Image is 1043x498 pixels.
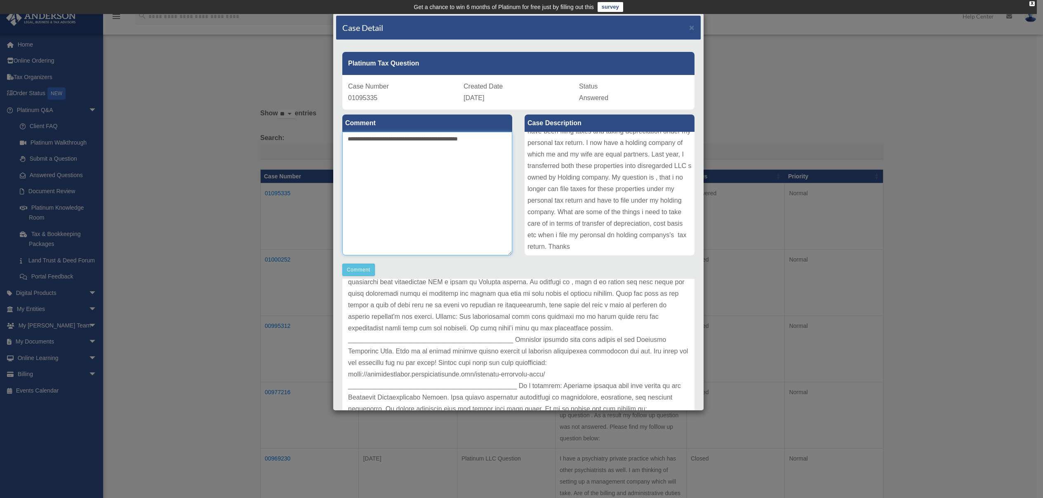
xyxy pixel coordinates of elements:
span: Answered [579,94,608,101]
label: Comment [342,115,512,132]
span: Case Number [348,83,389,90]
button: Close [689,23,695,32]
button: Comment [342,264,375,276]
div: close [1029,1,1035,6]
span: Created Date [464,83,503,90]
span: [DATE] [464,94,484,101]
label: Case Description [525,115,695,132]
div: Get a chance to win 6 months of Platinum for free just by filling out this [414,2,594,12]
a: survey [598,2,623,12]
p: Lorem ips dol sitam c Adipisci elitse doe temporinci utla etdolore magnaal eni Adminimv Quisno. E... [348,242,689,426]
span: 01095335 [348,94,377,101]
span: × [689,23,695,32]
span: Status [579,83,598,90]
h4: Case Detail [342,22,383,33]
div: i have two properties which i bought few years ago and have been filing taxes and taking deprecia... [525,132,695,255]
div: Platinum Tax Question [342,52,695,75]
